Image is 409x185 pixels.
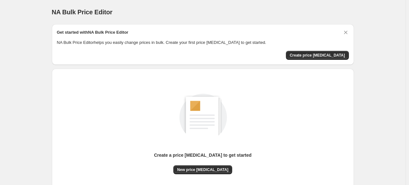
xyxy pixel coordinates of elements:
[52,9,113,16] span: NA Bulk Price Editor
[343,29,349,36] button: Dismiss card
[286,51,349,60] button: Create price change job
[173,165,232,174] button: New price [MEDICAL_DATA]
[290,53,345,58] span: Create price [MEDICAL_DATA]
[154,152,252,158] p: Create a price [MEDICAL_DATA] to get started
[177,167,228,172] span: New price [MEDICAL_DATA]
[57,29,128,36] h2: Get started with NA Bulk Price Editor
[57,39,349,46] p: NA Bulk Price Editor helps you easily change prices in bulk. Create your first price [MEDICAL_DAT...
